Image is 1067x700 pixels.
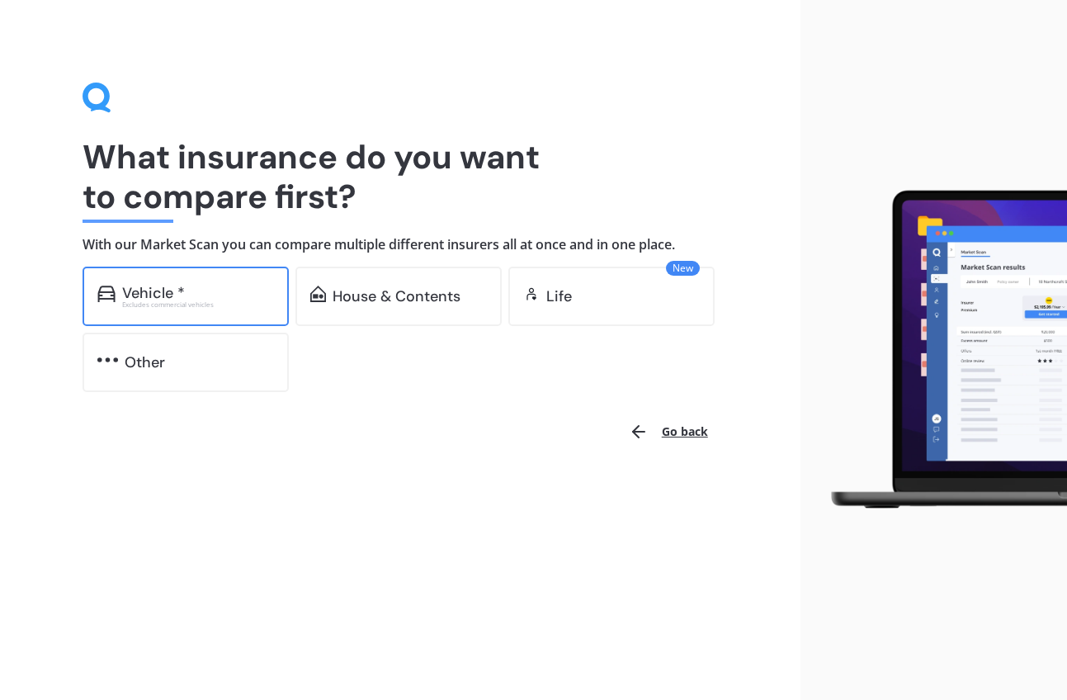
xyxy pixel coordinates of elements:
[666,261,700,276] span: New
[523,286,540,302] img: life.f720d6a2d7cdcd3ad642.svg
[83,137,718,216] h1: What insurance do you want to compare first?
[546,288,572,305] div: Life
[125,354,165,371] div: Other
[97,286,116,302] img: car.f15378c7a67c060ca3f3.svg
[122,285,185,301] div: Vehicle *
[122,301,274,308] div: Excludes commercial vehicles
[310,286,326,302] img: home-and-contents.b802091223b8502ef2dd.svg
[97,352,118,368] img: other.81dba5aafe580aa69f38.svg
[814,183,1067,516] img: laptop.webp
[83,236,718,253] h4: With our Market Scan you can compare multiple different insurers all at once and in one place.
[619,412,718,452] button: Go back
[333,288,460,305] div: House & Contents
